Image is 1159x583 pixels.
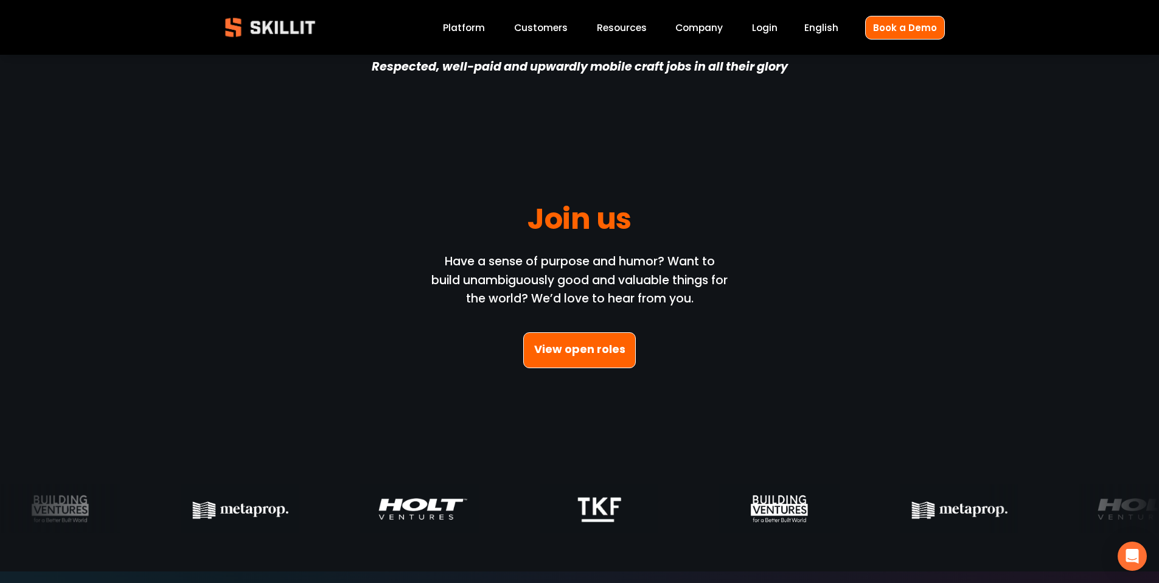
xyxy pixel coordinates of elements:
a: Login [752,19,778,36]
img: Skillit [215,9,325,46]
a: View open roles [523,332,636,368]
a: Company [675,19,723,36]
p: Have a sense of purpose and humor? Want to build unambiguously good and valuable things for the w... [430,253,728,309]
strong: Join us [527,197,632,246]
span: Resources [597,21,647,35]
em: Respected, well-paid and upwardly mobile craft jobs in all their glory [372,58,788,75]
a: folder dropdown [597,19,647,36]
a: Customers [514,19,568,36]
div: language picker [804,19,838,36]
a: Book a Demo [865,16,945,40]
a: Platform [443,19,485,36]
div: Open Intercom Messenger [1118,542,1147,571]
span: English [804,21,838,35]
